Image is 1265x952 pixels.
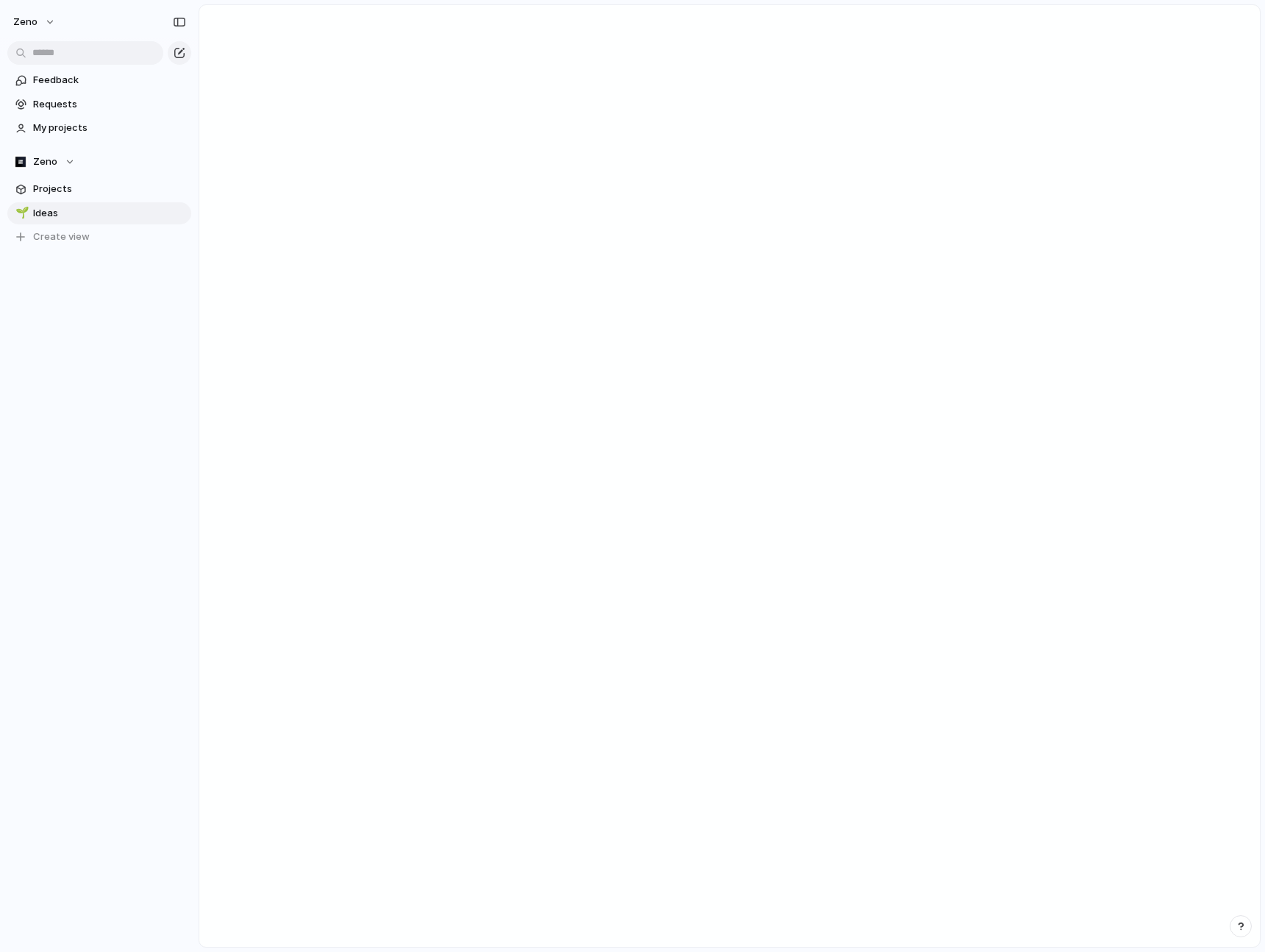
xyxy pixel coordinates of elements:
span: Zeno [13,15,38,29]
span: My projects [33,121,186,135]
a: 🌱Ideas [7,202,191,224]
button: Create view [7,226,191,248]
span: Feedback [33,73,186,88]
a: Projects [7,178,191,200]
span: Requests [33,97,186,112]
div: 🌱 [15,205,26,221]
a: My projects [7,117,191,139]
button: 🌱 [13,206,28,221]
button: Zeno [7,151,191,173]
a: Requests [7,93,191,116]
span: Projects [33,182,186,196]
span: Zeno [33,154,57,169]
button: Zeno [7,10,63,34]
a: Feedback [7,69,191,91]
span: Ideas [33,206,186,221]
span: Create view [33,230,90,244]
